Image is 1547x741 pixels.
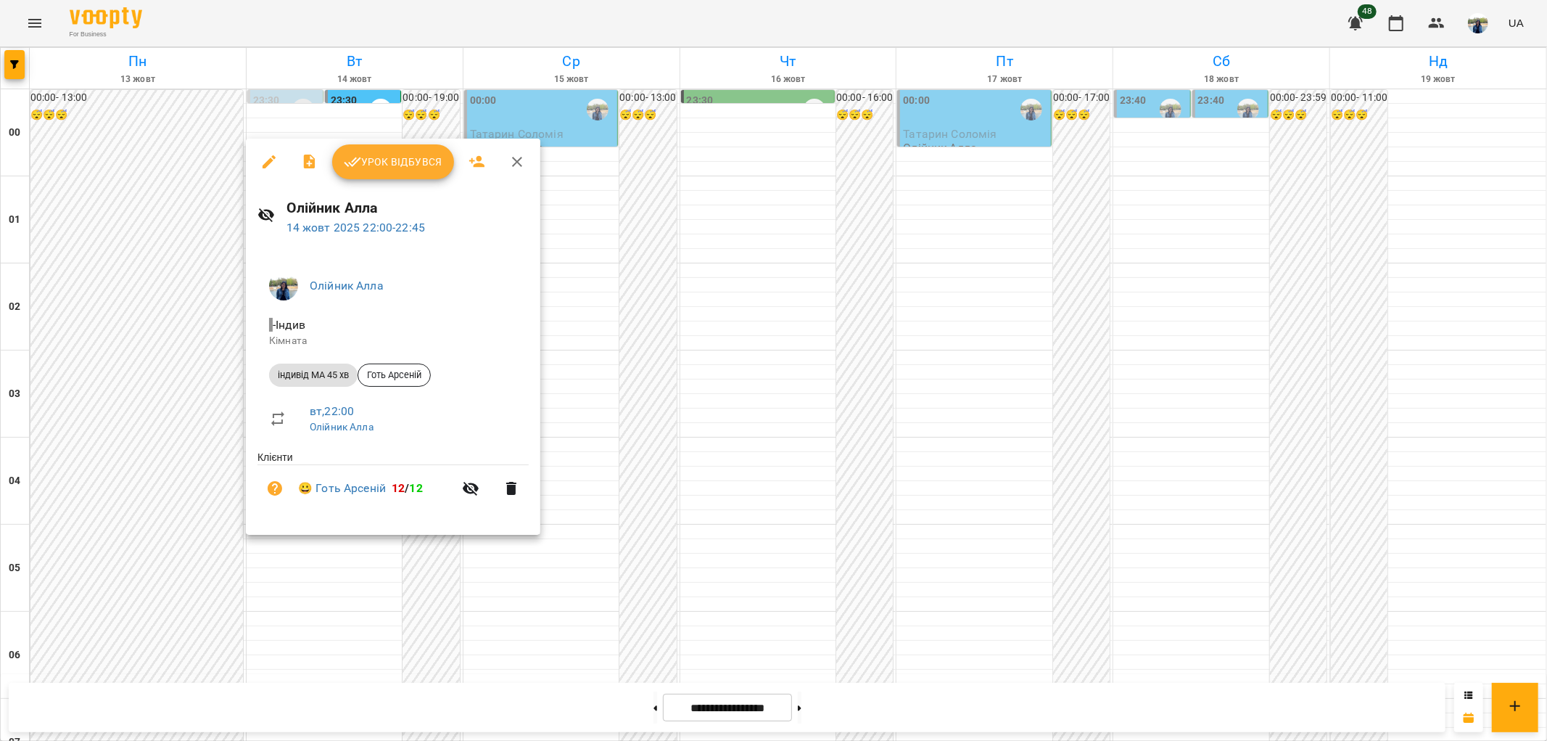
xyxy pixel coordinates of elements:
[286,197,529,219] h6: Олійник Алла
[269,369,358,382] span: індивід МА 45 хв
[269,318,308,332] span: - Індив
[332,144,454,179] button: Урок відбувся
[310,421,374,433] a: Олійник Алла
[257,450,529,517] ul: Клієнти
[257,471,292,506] button: Візит ще не сплачено. Додати оплату?
[410,481,423,495] span: 12
[344,153,442,171] span: Урок відбувся
[358,364,431,387] div: Готь Арсеній
[286,221,426,234] a: 14 жовт 2025 22:00-22:45
[269,334,517,348] p: Кімната
[298,480,386,497] a: 😀 Готь Арсеній
[392,481,405,495] span: 12
[358,369,430,382] span: Готь Арсеній
[392,481,423,495] b: /
[269,271,298,300] img: 79bf113477beb734b35379532aeced2e.jpg
[310,279,384,292] a: Олійник Алла
[310,404,354,418] a: вт , 22:00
